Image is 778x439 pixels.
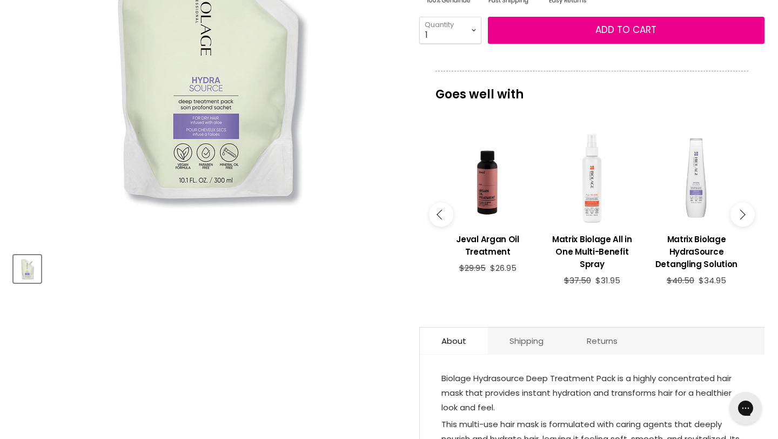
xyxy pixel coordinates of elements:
span: $34.95 [699,275,726,286]
span: Add to cart [595,23,656,36]
p: Goes well with [435,71,748,107]
select: Quantity [419,17,481,44]
a: View product:Jeval Argan Oil Treatment [441,225,534,263]
iframe: Gorgias live chat messenger [724,388,767,428]
span: $31.95 [595,275,620,286]
span: $26.95 [490,262,517,274]
span: $40.50 [667,275,694,286]
a: About [420,328,488,354]
img: Matrix Biolage HydraSource Deep Treatment Pack [15,256,40,282]
button: Matrix Biolage HydraSource Deep Treatment Pack [14,255,41,283]
a: View product:Matrix Biolage HydraSource Detangling Solution [649,225,743,276]
h3: Matrix Biolage All in One Multi-Benefit Spray [545,233,639,270]
span: $29.95 [459,262,486,274]
h3: Jeval Argan Oil Treatment [441,233,534,258]
span: $37.50 [564,275,591,286]
button: Add to cart [488,17,764,44]
a: View product:Matrix Biolage All in One Multi-Benefit Spray [545,225,639,276]
p: Biolage Hydrasource Deep Treatment Pack is a highly concentrated hair mask that provides instant ... [441,371,743,417]
h3: Matrix Biolage HydraSource Detangling Solution [649,233,743,270]
a: Shipping [488,328,565,354]
a: Returns [565,328,639,354]
div: Product thumbnails [12,252,402,283]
